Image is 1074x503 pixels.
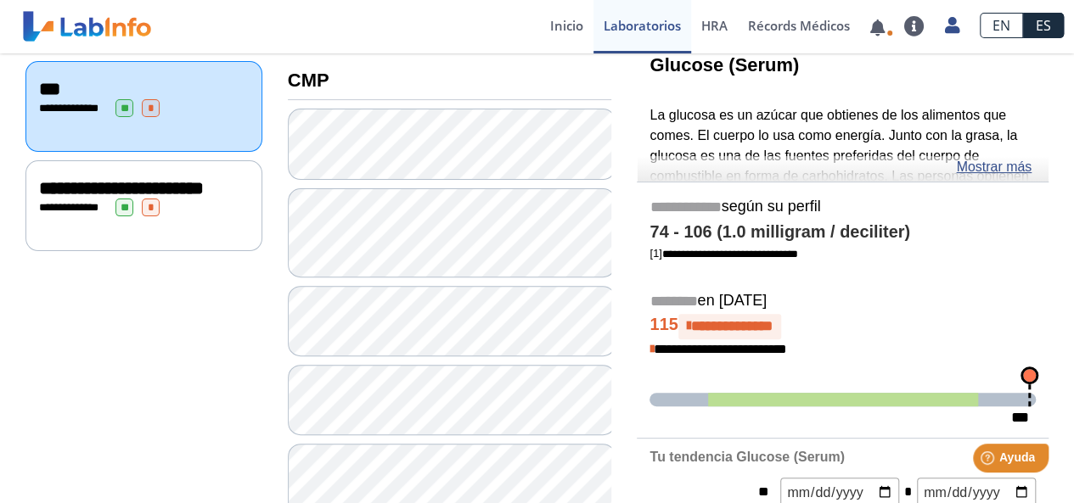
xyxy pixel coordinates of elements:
a: EN [980,13,1023,38]
b: Glucose (Serum) [649,54,799,75]
h4: 74 - 106 (1.0 milligram / deciliter) [649,222,1036,243]
a: [1] [649,247,797,260]
h5: según su perfil [649,198,1036,217]
b: CMP [288,70,329,91]
a: ES [1023,13,1064,38]
a: Mostrar más [956,157,1032,177]
b: Tu tendencia Glucose (Serum) [649,450,844,464]
iframe: Help widget launcher [923,437,1055,484]
span: HRA [701,17,728,34]
h5: en [DATE] [649,292,1036,311]
p: La glucosa es un azúcar que obtienes de los alimentos que comes. El cuerpo lo usa como energía. J... [649,105,1036,288]
h4: 115 [649,314,1036,339]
